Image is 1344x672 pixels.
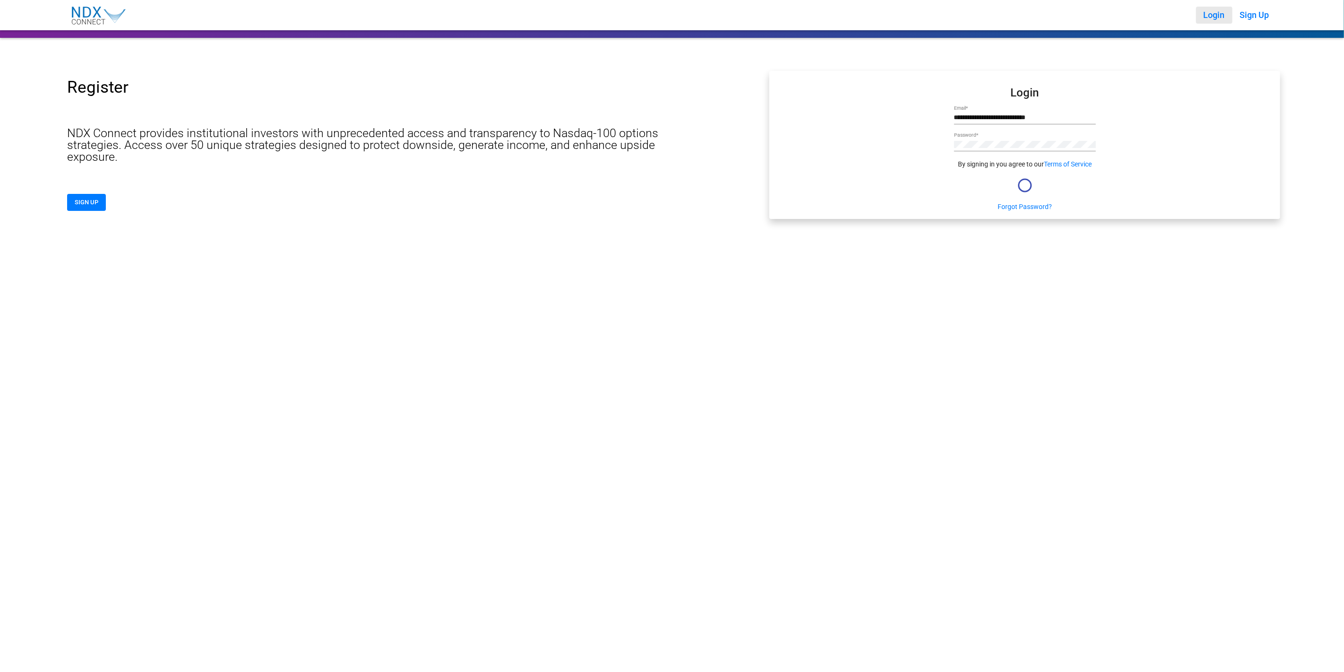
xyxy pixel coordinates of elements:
a: Forgot Password? [998,202,1052,211]
span: Login [1204,10,1225,20]
button: Login [1196,7,1232,24]
button: Sign Up [1232,7,1277,24]
img: NDX_Connect_Logo-01.svg [67,2,129,28]
a: Terms of Service [1044,159,1092,169]
span: SIGN UP [75,199,98,206]
div: By signing in you agree to our [954,159,1096,169]
p: Register [67,79,129,96]
span: Sign Up [1240,10,1269,20]
button: SIGN UP [67,194,106,211]
p: NDX Connect provides institutional investors with unprecedented access and transparency to Nasdaq... [67,127,706,163]
mat-card-title: Login [1011,88,1039,97]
